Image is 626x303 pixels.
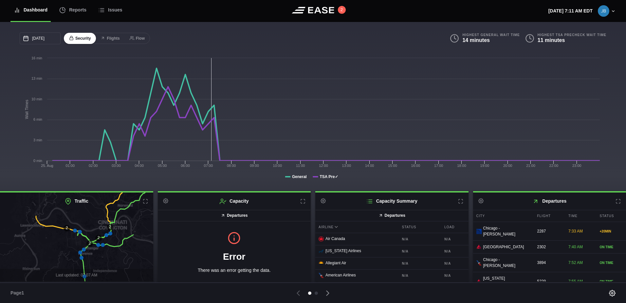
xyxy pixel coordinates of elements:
button: Flow [124,33,150,44]
text: 11:00 [296,164,305,168]
tspan: General [292,174,307,179]
div: ON TIME [600,260,623,265]
text: 16:00 [411,164,420,168]
text: 12:00 [319,164,328,168]
span: 7:40 AM [568,245,583,249]
b: Highest TSA PreCheck Wait Time [538,33,606,37]
h1: Error [168,250,301,264]
span: Chicago - [PERSON_NAME] [483,257,529,269]
text: 09:00 [250,164,259,168]
p: There was an error getting the data. [168,267,301,274]
input: mm/dd/yyyy [20,32,61,44]
b: N/A [402,273,436,278]
p: [DATE] 7:11 AM EDT [548,8,593,14]
text: 19:00 [480,164,489,168]
span: 7:55 AM [568,279,583,284]
button: 2 [338,6,346,14]
b: N/A [444,249,465,254]
div: 2287 [534,225,564,237]
b: N/A [444,273,465,278]
b: N/A [402,261,436,266]
div: ON TIME [600,279,623,284]
text: 18:00 [457,164,466,168]
tspan: 10 min [31,97,42,101]
div: Flight [534,210,564,222]
text: 03:00 [112,164,121,168]
div: 2302 [534,241,564,253]
span: [GEOGRAPHIC_DATA] [483,244,524,250]
span: 7:52 AM [568,260,583,265]
span: 7:33 AM [568,229,583,233]
text: 08:00 [227,164,236,168]
text: 10:00 [273,164,282,168]
tspan: 16 min [31,56,42,60]
text: 13:00 [342,164,351,168]
text: 01:00 [66,164,75,168]
div: Load [441,221,468,233]
text: 06:00 [181,164,190,168]
tspan: 6 min [33,117,42,121]
text: 23:00 [572,164,581,168]
b: 14 minutes [462,37,490,43]
text: 07:00 [204,164,213,168]
b: N/A [402,249,436,254]
text: 14:00 [365,164,374,168]
div: 2 [107,224,113,231]
div: 2 [95,235,102,241]
b: 11 minutes [538,37,565,43]
tspan: 0 min [33,159,42,163]
text: 02:00 [89,164,98,168]
div: City [473,210,532,222]
text: 04:00 [135,164,144,168]
button: Departures [158,210,311,221]
text: 22:00 [549,164,559,168]
b: N/A [444,237,465,242]
span: [US_STATE] Airlines [325,249,361,253]
div: Time [565,210,595,222]
b: N/A [444,261,465,266]
b: N/A [402,237,436,242]
button: Security [64,33,96,44]
text: 15:00 [388,164,397,168]
div: 3894 [534,256,564,269]
tspan: 25. Aug [41,164,53,168]
span: American Airlines [325,273,356,277]
div: 2 [86,240,93,247]
img: be0d2eec6ce3591e16d61ee7af4da0ae [598,5,609,17]
text: 20:00 [503,164,512,168]
div: Status [399,221,440,233]
span: Page 1 [10,290,27,296]
span: Air Canada [325,236,345,241]
span: Allegiant Air [325,261,346,265]
div: Airline [315,221,397,233]
div: + 20 MIN [600,229,623,234]
b: Highest General Wait Time [462,33,520,37]
text: 05:00 [158,164,167,168]
button: Flights [95,33,125,44]
button: Departures [315,210,469,221]
h2: Capacity Summary [315,192,469,210]
tspan: 3 min [33,138,42,142]
tspan: TSA Pre✓ [320,174,338,179]
div: ON TIME [600,245,623,250]
text: 17:00 [434,164,443,168]
span: [US_STATE][PERSON_NAME] [483,275,529,287]
h2: Capacity [158,192,311,210]
span: Chicago - [PERSON_NAME] [483,225,529,237]
div: 5229 [534,275,564,288]
tspan: Wait Times [25,100,29,119]
text: 21:00 [526,164,535,168]
tspan: 13 min [31,76,42,80]
div: 2 [64,225,70,232]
